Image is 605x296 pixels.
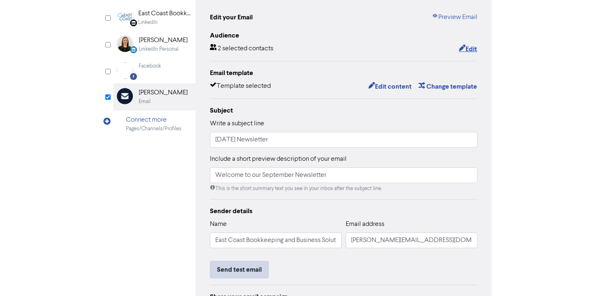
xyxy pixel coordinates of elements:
img: Facebook [117,62,133,79]
div: LinkedIn Personal [139,45,179,53]
div: This is the short summary text you see in your inbox after the subject line. [210,185,477,193]
div: Facebook [139,62,161,70]
label: Write a subject line [210,119,264,129]
label: Email address [346,219,384,229]
div: Edit your Email [210,12,253,22]
div: Facebook Facebook [113,58,195,83]
div: [PERSON_NAME] [139,35,188,45]
div: Sender details [210,206,477,216]
div: LinkedinPersonal [PERSON_NAME]LinkedIn Personal [113,31,195,58]
a: Preview Email [432,12,477,22]
div: [PERSON_NAME] [139,88,188,98]
iframe: Chat Widget [564,256,605,296]
div: 2 selected contacts [210,44,273,54]
img: Linkedin [117,9,133,25]
div: Email template [210,68,477,78]
div: Pages/Channels/Profiles [126,125,181,133]
div: Subject [210,106,477,115]
div: Connect morePages/Channels/Profiles [113,110,195,137]
button: Send test email [210,261,269,278]
img: LinkedinPersonal [117,35,133,52]
label: Name [210,219,227,229]
div: Template selected [210,81,271,92]
button: Edit content [368,81,412,92]
div: Linkedin East Coast Bookkeeping and Business SolutionsLinkedIn [113,4,195,31]
div: [PERSON_NAME]Email [113,83,195,110]
div: Email [139,98,151,106]
div: Audience [210,31,477,40]
div: LinkedIn [138,19,158,26]
label: Include a short preview description of your email [210,154,347,164]
button: Change template [418,81,477,92]
div: Connect more [126,115,181,125]
div: East Coast Bookkeeping and Business Solutions [138,9,191,19]
button: Edit [458,44,477,54]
